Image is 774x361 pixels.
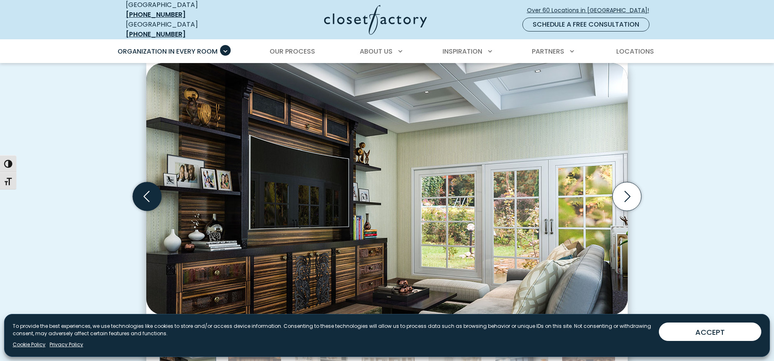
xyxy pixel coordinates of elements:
[13,341,45,348] a: Cookie Policy
[146,63,628,315] img: Modern custom entertainment center with floating shelves, textured paneling, and a central TV dis...
[13,323,652,337] p: To provide the best experiences, we use technologies like cookies to store and/or access device i...
[527,6,656,15] span: Over 60 Locations in [GEOGRAPHIC_DATA]!
[50,341,83,348] a: Privacy Policy
[522,18,649,32] a: Schedule a Free Consultation
[532,47,564,56] span: Partners
[527,3,656,18] a: Over 60 Locations in [GEOGRAPHIC_DATA]!
[126,20,245,39] div: [GEOGRAPHIC_DATA]
[616,47,654,56] span: Locations
[126,10,186,19] a: [PHONE_NUMBER]
[118,47,218,56] span: Organization in Every Room
[129,179,165,214] button: Previous slide
[443,47,482,56] span: Inspiration
[126,29,186,39] a: [PHONE_NUMBER]
[112,40,663,63] nav: Primary Menu
[360,47,393,56] span: About Us
[659,323,761,341] button: ACCEPT
[609,179,645,214] button: Next slide
[324,5,427,35] img: Closet Factory Logo
[270,47,315,56] span: Our Process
